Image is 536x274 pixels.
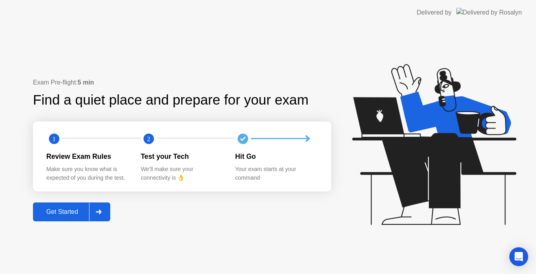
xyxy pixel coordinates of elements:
[46,165,128,182] div: Make sure you know what is expected of you during the test.
[53,135,56,142] text: 1
[46,151,128,162] div: Review Exam Rules
[35,208,89,215] div: Get Started
[141,165,223,182] div: We’ll make sure your connectivity is 👌
[141,151,223,162] div: Test your Tech
[33,78,331,87] div: Exam Pre-flight:
[509,247,528,266] div: Open Intercom Messenger
[147,135,150,142] text: 2
[33,202,110,221] button: Get Started
[78,79,94,86] b: 5 min
[33,90,310,110] div: Find a quiet place and prepare for your exam
[456,8,522,17] img: Delivered by Rosalyn
[417,8,452,17] div: Delivered by
[235,165,317,182] div: Your exam starts at your command
[235,151,317,162] div: Hit Go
